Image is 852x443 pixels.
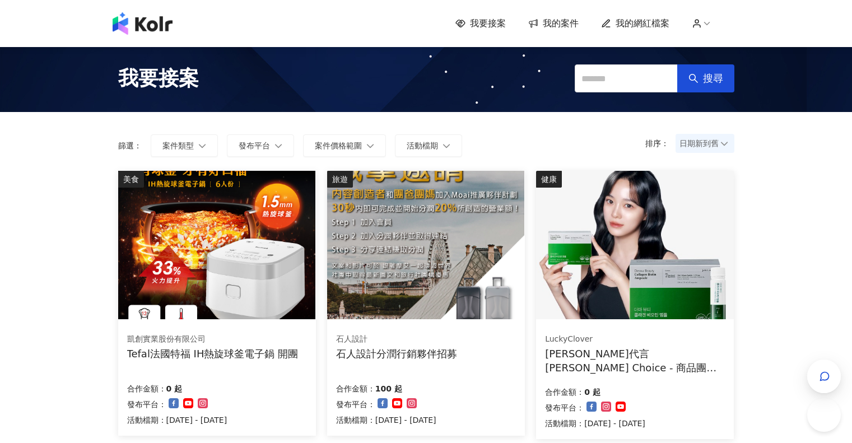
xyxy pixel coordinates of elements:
[118,141,142,150] p: 篩選：
[545,401,584,414] p: 發布平台：
[336,413,436,427] p: 活動檔期：[DATE] - [DATE]
[303,134,386,157] button: 案件價格範圍
[536,171,733,319] img: 韓國健康食品功能性膠原蛋白
[645,139,676,148] p: 排序：
[127,398,166,411] p: 發布平台：
[545,417,645,430] p: 活動檔期：[DATE] - [DATE]
[545,334,724,345] div: LuckyClover
[584,385,600,399] p: 0 起
[677,64,734,92] button: 搜尋
[118,171,315,319] img: Tefal法國特福 IH熱旋球釜電子鍋 開團
[118,171,144,188] div: 美食
[166,382,183,395] p: 0 起
[336,382,375,395] p: 合作金額：
[545,385,584,399] p: 合作金額：
[127,347,299,361] div: Tefal法國特福 IH熱旋球釜電子鍋 開團
[336,334,457,345] div: 石人設計
[407,141,438,150] span: 活動檔期
[528,17,579,30] a: 我的案件
[807,398,841,432] iframe: Help Scout Beacon - Open
[455,17,506,30] a: 我要接案
[545,347,725,375] div: [PERSON_NAME]代言 [PERSON_NAME] Choice - 商品團購 -膠原蛋白
[227,134,294,157] button: 發布平台
[315,141,362,150] span: 案件價格範圍
[113,12,173,35] img: logo
[375,382,402,395] p: 100 起
[703,72,723,85] span: 搜尋
[679,135,730,152] span: 日期新到舊
[127,382,166,395] p: 合作金額：
[162,141,194,150] span: 案件類型
[688,73,699,83] span: search
[536,171,562,188] div: 健康
[127,334,299,345] div: 凱創實業股份有限公司
[336,398,375,411] p: 發布平台：
[327,171,353,188] div: 旅遊
[336,347,457,361] div: 石人設計分潤行銷夥伴招募
[127,413,227,427] p: 活動檔期：[DATE] - [DATE]
[151,134,218,157] button: 案件類型
[543,17,579,30] span: 我的案件
[395,134,462,157] button: 活動檔期
[616,17,669,30] span: 我的網紅檔案
[118,64,199,92] span: 我要接案
[327,171,524,319] img: 石人設計行李箱
[470,17,506,30] span: 我要接案
[601,17,669,30] a: 我的網紅檔案
[239,141,270,150] span: 發布平台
